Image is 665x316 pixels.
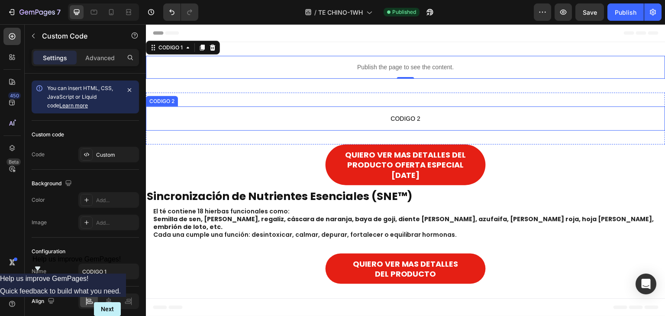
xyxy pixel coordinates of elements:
[636,274,656,294] div: Open Intercom Messenger
[7,183,512,215] p: El té contiene 18 hierbas funcionales como: Cada una cumple una función: desintoxicar, calmar, de...
[146,24,665,316] iframe: Design area
[42,31,116,41] p: Custom Code
[8,92,21,99] div: 450
[314,8,316,17] span: /
[607,3,644,21] button: Publish
[96,219,137,227] div: Add...
[32,178,74,190] div: Background
[583,9,597,16] span: Save
[163,3,198,21] div: Undo/Redo
[32,255,121,274] button: Show survey - Help us improve GemPages!
[32,248,65,255] div: Configuration
[575,3,604,21] button: Save
[6,158,21,165] div: Beta
[615,8,636,17] div: Publish
[96,197,137,204] div: Add...
[190,126,329,156] p: QUIERO VER MAS DETALLES DEL PRODUCTO OFERTA ESPECIAL [DATE]
[85,53,115,62] p: Advanced
[32,196,45,204] div: Color
[59,102,88,109] a: Learn more
[180,120,340,161] a: QUIERO VER MAS DETALLES DELPRODUCTO OFERTA ESPECIAL [DATE]
[180,229,340,260] a: QUIERO VER MAS DETALLESDEL PRODUCTO
[57,7,61,17] p: 7
[32,219,47,226] div: Image
[96,151,137,159] div: Custom
[3,3,65,21] button: 7
[207,235,313,255] p: QUIERO VER MAS DETALLES DEL PRODUCTO
[32,131,64,139] div: Custom code
[32,255,121,263] span: Help us improve GemPages!
[392,8,416,16] span: Published
[43,53,67,62] p: Settings
[7,190,508,207] strong: Semilla de sen, [PERSON_NAME], regaliz, cáscara de naranja, baya de goji, diente [PERSON_NAME], a...
[47,85,113,109] span: You can insert HTML, CSS, JavaScript or Liquid code
[32,151,45,158] div: Code
[318,8,363,17] span: TE CHINO-1WH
